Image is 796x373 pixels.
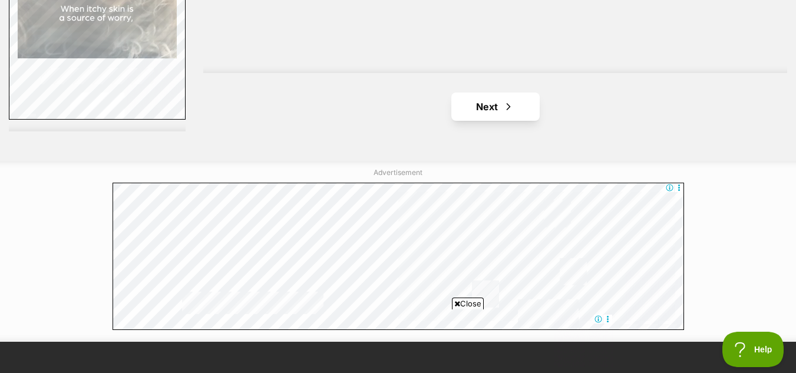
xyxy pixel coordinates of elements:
[722,332,784,367] iframe: Help Scout Beacon - Open
[113,183,684,330] iframe: Advertisement
[452,298,484,309] span: Close
[184,314,613,367] iframe: Advertisement
[203,93,787,121] nav: Pagination
[451,93,540,121] a: Next page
